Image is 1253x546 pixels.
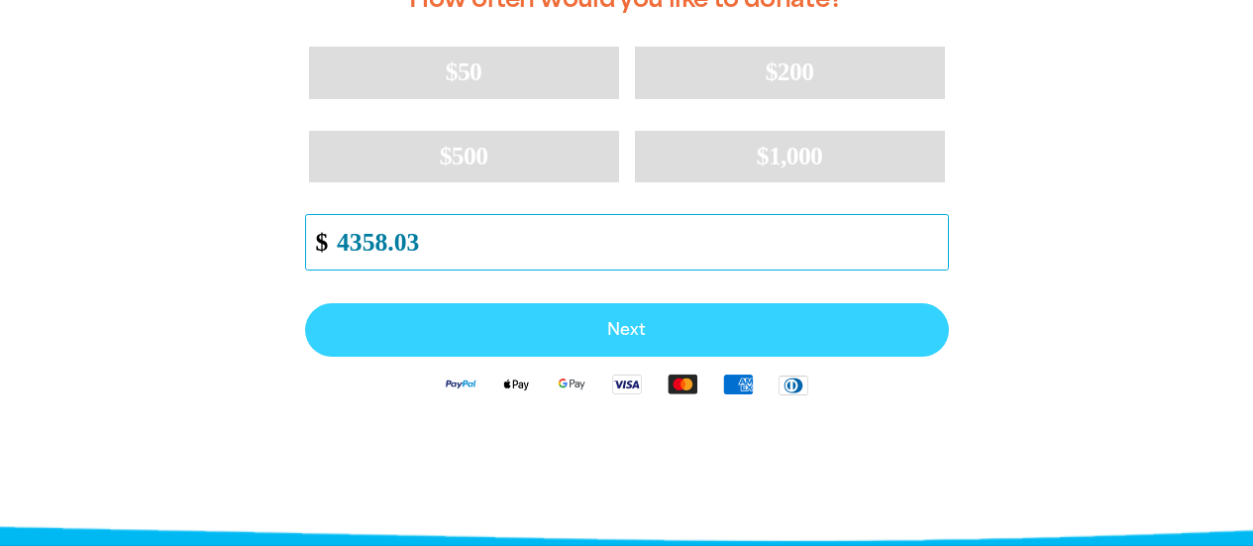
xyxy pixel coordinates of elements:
span: Next [327,322,927,338]
img: Diners Club logo [766,374,821,396]
button: $500 [309,131,619,182]
input: Enter custom amount [323,215,947,270]
span: $ [306,220,328,265]
span: $200 [766,57,814,86]
img: Mastercard logo [655,373,710,395]
img: Apple Pay logo [488,373,544,395]
button: $1,000 [635,131,945,182]
img: Visa logo [599,373,655,395]
div: Available payment methods [305,357,949,411]
span: $500 [440,142,488,170]
button: $200 [635,47,945,98]
button: Pay with Credit Card [305,303,949,357]
span: $1,000 [757,142,823,170]
button: $50 [309,47,619,98]
img: American Express logo [710,373,766,395]
span: $50 [446,57,481,86]
img: Google Pay logo [544,373,599,395]
img: Paypal logo [433,373,488,395]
